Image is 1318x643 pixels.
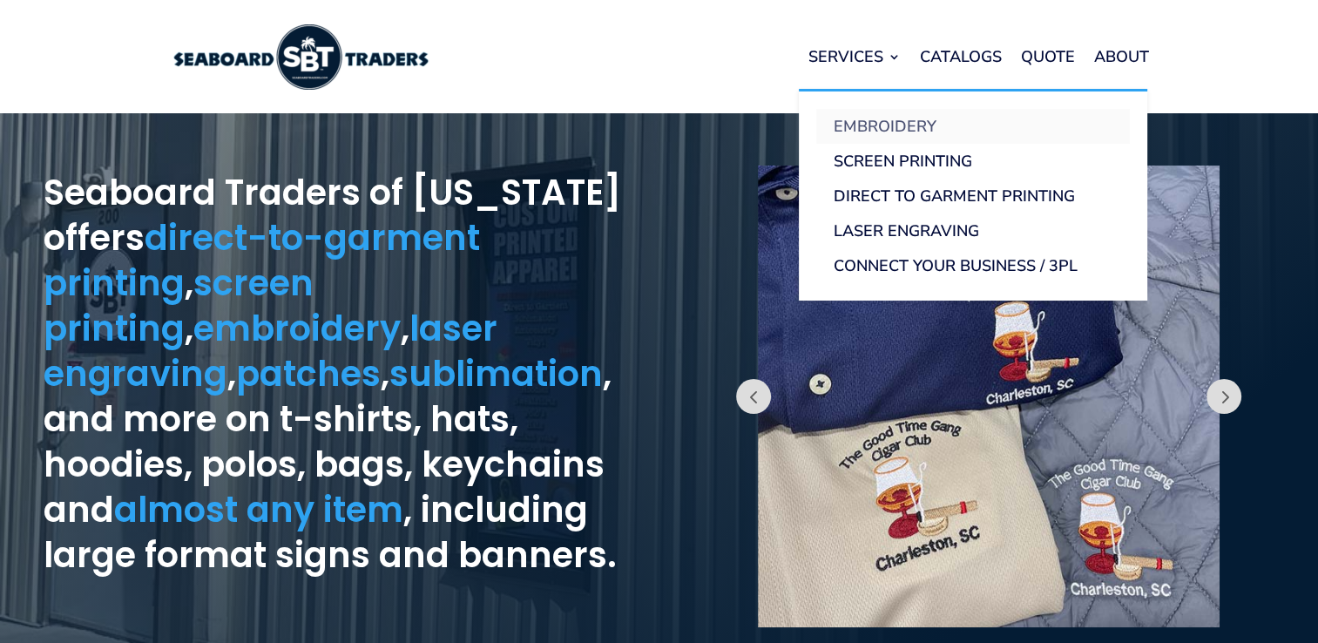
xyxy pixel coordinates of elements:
a: Services [808,24,901,90]
a: laser engraving [44,304,497,398]
a: Laser Engraving [816,213,1130,248]
a: patches [236,349,381,398]
button: Prev [736,379,771,414]
a: almost any item [114,485,403,534]
a: sublimation [389,349,603,398]
a: embroidery [193,304,401,353]
button: Prev [1206,379,1241,414]
a: Catalogs [920,24,1002,90]
a: Connect Your Business / 3PL [816,248,1130,283]
a: direct-to-garment printing [44,213,480,308]
a: Quote [1021,24,1075,90]
a: Direct to Garment Printing [816,179,1130,213]
a: screen printing [44,259,314,353]
a: About [1094,24,1149,90]
h1: Seaboard Traders of [US_STATE] offers , , , , , , and more on t-shirts, hats, hoodies, polos, bag... [44,170,659,586]
img: embroidered garments [758,166,1220,627]
a: Screen Printing [816,144,1130,179]
a: Embroidery [816,109,1130,144]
